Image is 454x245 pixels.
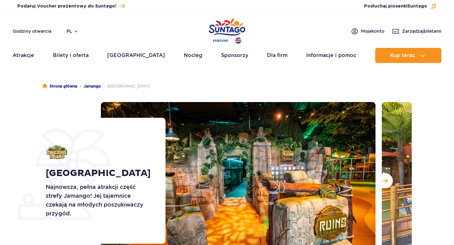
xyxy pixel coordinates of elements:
[67,28,79,34] button: pl
[306,48,356,63] a: Informacje i pomoc
[101,83,149,89] li: [GEOGRAPHIC_DATA]
[46,183,151,218] p: Najnowsza, pełna atrakcji część strefy Jamango! Jej tajemnice czekają na młodych poszukiwaczy prz...
[17,2,125,10] a: Podaruj Voucher prezentowy do Suntago!
[209,16,245,45] a: Park of Poland
[46,168,151,179] h1: [GEOGRAPHIC_DATA]
[375,48,441,63] button: Kup teraz
[361,28,384,34] span: Moje konto
[221,48,248,63] a: Sponsorzy
[17,3,116,9] span: Podaruj Voucher prezentowy do Suntago!
[107,48,165,63] a: [GEOGRAPHIC_DATA]
[351,27,384,35] a: Mojekonto
[392,27,441,35] a: Zarządzajbiletami
[13,28,51,34] a: Godziny otwarcia
[53,48,89,63] a: Bilety i oferta
[364,3,427,9] span: Posłuchaj piosenki
[267,48,288,63] a: Dla firm
[184,48,202,63] a: Nocleg
[378,173,393,188] button: Następny slajd
[402,28,441,34] span: Zarządzaj biletami
[84,83,101,89] a: Jamango
[13,48,34,63] a: Atrakcje
[390,53,415,58] span: Kup teraz
[407,4,427,9] span: Suntago
[43,83,77,89] a: Strona główna
[364,3,437,9] button: Posłuchaj piosenkiSuntago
